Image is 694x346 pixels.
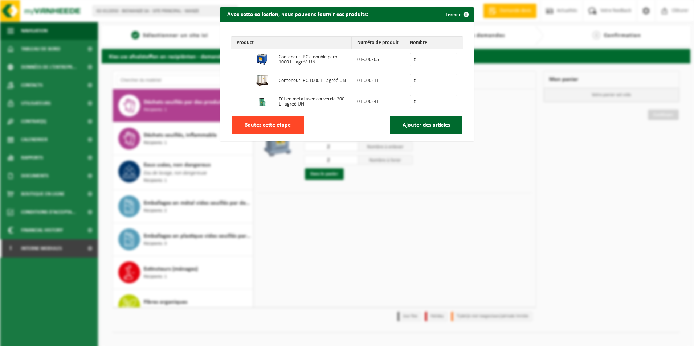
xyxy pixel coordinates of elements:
span: Ajouter des articles [403,122,450,128]
th: Numéro de produit [352,37,404,49]
td: Conteneur IBC 1000 L - agréé UN [273,70,352,91]
td: 01-000205 [352,49,404,70]
td: Conteneur IBC à double paroi 1000 L - agréé UN [273,49,352,70]
h2: Avec cette collection, nous pouvons fournir ces produits: [220,7,375,21]
th: Nombre [404,37,463,49]
img: 01-000205 [256,53,268,65]
td: 01-000241 [352,91,404,112]
button: Fermer [440,7,473,22]
span: Sautez cette étape [245,122,291,128]
th: Product [231,37,352,49]
button: Sautez cette étape [232,116,304,134]
td: Fût en métal avec couvercle 200 L - agréé UN [273,91,352,112]
img: 01-000211 [256,74,268,86]
td: 01-000211 [352,70,404,91]
img: 01-000241 [256,95,268,107]
button: Ajouter des articles [390,116,462,134]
